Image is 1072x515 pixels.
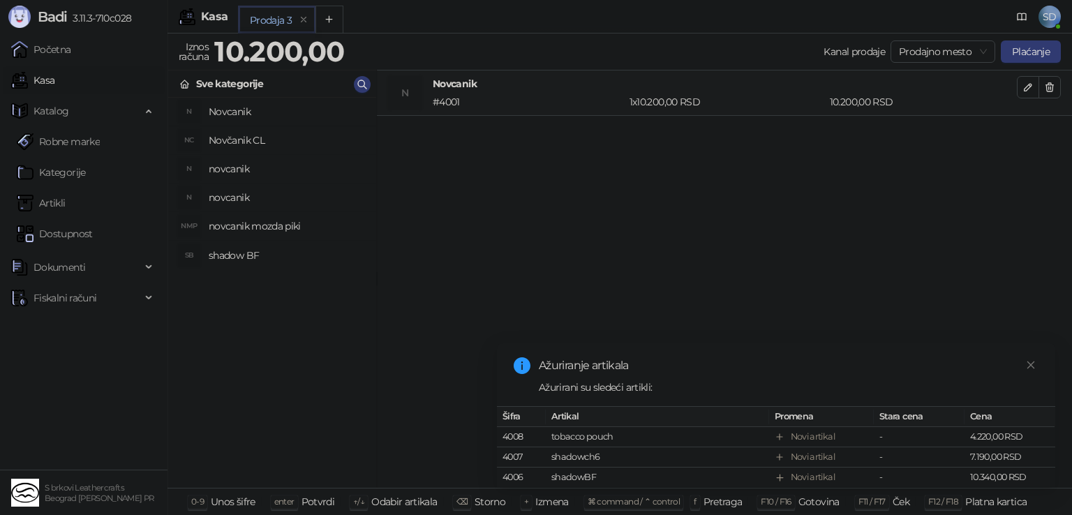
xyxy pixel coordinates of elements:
[315,6,343,33] button: Add tab
[874,407,965,427] th: Stara cena
[791,450,835,464] div: Novi artikal
[45,483,154,503] small: S brkovi Leathercrafts Beograd [PERSON_NAME] PR
[798,493,840,511] div: Gotovina
[791,470,835,484] div: Novi artikal
[965,407,1055,427] th: Cena
[546,407,769,427] th: Artikal
[524,496,528,507] span: +
[371,493,437,511] div: Odabir artikala
[456,496,468,507] span: ⌫
[17,220,93,248] a: Dostupnost
[33,253,85,281] span: Dokumenti
[769,407,874,427] th: Promena
[8,6,31,28] img: Logo
[17,189,66,217] a: ArtikliArtikli
[874,447,965,468] td: -
[965,468,1055,488] td: 10.340,00 RSD
[1001,40,1061,63] button: Plaćanje
[827,94,1020,110] div: 10.200,00 RSD
[209,244,365,267] h4: shadow BF
[201,11,228,22] div: Kasa
[209,129,365,151] h4: Novčanik CL
[178,186,200,209] div: N
[1038,6,1061,28] span: SD
[928,496,958,507] span: F12 / F18
[295,14,313,26] button: remove
[178,100,200,123] div: N
[211,493,255,511] div: Unos šifre
[38,8,67,25] span: Badi
[209,158,365,180] h4: novcanik
[209,215,365,237] h4: novcanik mozda piki
[858,496,886,507] span: F11 / F17
[497,468,546,488] td: 4006
[214,34,344,68] strong: 10.200,00
[475,493,505,511] div: Storno
[196,76,263,91] div: Sve kategorije
[11,479,39,507] img: 64x64-companyLogo-a112a103-5c05-4bb6-bef4-cc84a03c1f05.png
[703,493,743,511] div: Pretraga
[965,447,1055,468] td: 7.190,00 RSD
[1023,357,1038,373] a: Close
[250,13,292,28] div: Prodaja 3
[178,215,200,237] div: NMP
[178,244,200,267] div: SB
[33,284,96,312] span: Fiskalni računi
[497,447,546,468] td: 4007
[209,186,365,209] h4: novcanik
[539,380,1038,395] div: Ažurirani su sledeći artikli:
[11,36,71,64] a: Početna
[893,493,909,511] div: Ček
[274,496,295,507] span: enter
[535,493,568,511] div: Izmena
[178,158,200,180] div: N
[301,493,335,511] div: Potvrdi
[965,427,1055,447] td: 4.220,00 RSD
[791,430,835,444] div: Novi artikal
[67,12,131,24] span: 3.11.3-710c028
[497,427,546,447] td: 4008
[353,496,364,507] span: ↑/↓
[588,496,680,507] span: ⌘ command / ⌃ control
[874,468,965,488] td: -
[965,493,1027,511] div: Platna kartica
[191,496,204,507] span: 0-9
[176,38,211,66] div: Iznos računa
[17,158,86,186] a: Kategorije
[874,427,965,447] td: -
[1011,6,1033,28] a: Dokumentacija
[546,447,769,468] td: shadowch6
[433,76,1017,91] h4: Novcanik
[168,98,376,488] div: grid
[11,66,54,94] a: Kasa
[17,128,100,156] a: Robne marke
[497,407,546,427] th: Šifra
[694,496,696,507] span: f
[1026,360,1036,370] span: close
[627,94,827,110] div: 1 x 10.200,00 RSD
[388,76,422,110] div: N
[178,129,200,151] div: NC
[546,468,769,488] td: shadowBF
[761,496,791,507] span: F10 / F16
[514,357,530,374] span: info-circle
[209,100,365,123] h4: Novcanik
[546,427,769,447] td: tobacco pouch
[539,357,1038,374] div: Ažuriranje artikala
[33,97,69,125] span: Katalog
[824,44,885,59] div: Kanal prodaje
[430,94,627,110] div: # 4001
[899,41,987,62] span: Prodajno mesto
